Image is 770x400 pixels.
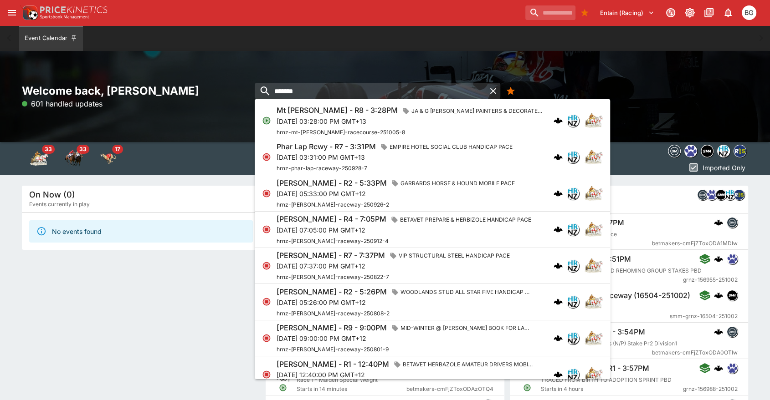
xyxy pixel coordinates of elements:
[566,368,579,380] div: hrnz
[554,334,563,343] img: logo-cerberus.svg
[99,149,118,167] img: greyhound_racing
[567,151,579,163] img: hrnz.png
[666,142,748,160] div: Event type filters
[652,348,738,357] span: betmakers-cmFjZToxODA0OTIw
[399,360,538,369] span: BETAVET HERBAZOLE AMATEUR DRIVERS MOBILE PACE
[566,187,579,199] div: hrnz
[52,223,102,240] div: No events found
[595,5,660,20] button: Select Tenant
[541,385,683,394] span: Starts in 4 hours
[77,145,89,154] span: 33
[714,291,723,300] div: cerberus
[554,225,563,234] img: logo-cerberus.svg
[714,364,723,373] div: cerberus
[541,340,677,347] span: Da'[PERSON_NAME] Meats (N/P) Stake Pr2 Division1
[567,332,579,344] img: hrnz.png
[554,152,563,162] img: logo-cerberus.svg
[297,385,406,394] span: Starts in 14 minutes
[22,142,126,175] div: Event type filters
[567,296,579,308] img: hrnz.png
[742,5,756,20] div: Ben Grimstone
[714,254,723,263] img: logo-cerberus.svg
[541,218,624,228] h6: Tamworth - R1 - 3:47PM
[567,260,579,272] img: hrnz.png
[685,145,697,157] img: grnz.png
[541,364,649,373] h6: [PERSON_NAME] - R1 - 3:57PM
[277,214,386,224] h6: [PERSON_NAME] - R4 - 7:05PM
[714,327,723,336] img: logo-cerberus.svg
[727,327,737,337] img: betmakers.png
[277,128,405,135] span: hrnz-mt-[PERSON_NAME]-racecourse-251005-8
[734,190,744,200] img: racingandsports.jpeg
[727,218,737,228] img: betmakers.png
[407,385,494,394] span: betmakers-cmFjZToxODAzOTQ4
[554,152,563,162] div: cerberus
[585,111,603,130] img: harness_racing.png
[279,384,287,392] svg: Open
[668,145,680,157] img: betmakers.png
[277,298,535,307] p: [DATE] 05:26:00 PM GMT+12
[685,160,748,175] button: Imported Only
[277,152,516,162] p: [DATE] 03:31:00 PM GMT+13
[29,200,90,209] span: Events currently in play
[701,5,717,21] button: Documentation
[262,370,271,379] svg: Closed
[567,368,579,380] img: hrnz.png
[727,363,737,373] img: grnz.png
[541,267,702,274] span: MAY HOUNDS GREYHOUND REHOMING GROUP STAKES PBD
[714,364,723,373] img: logo-cerberus.svg
[714,327,723,336] div: cerberus
[277,273,389,280] span: hrnz-[PERSON_NAME]-raceway-250822-7
[277,225,535,234] p: [DATE] 07:05:00 PM GMT+12
[277,323,387,333] h6: [PERSON_NAME] - R9 - 9:00PM
[566,295,579,308] div: hrnz
[585,257,603,275] img: harness_racing.png
[4,5,20,21] button: open drawer
[503,83,519,99] button: Bookmarks
[720,5,736,21] button: Notifications
[277,310,390,317] span: hrnz-[PERSON_NAME]-raceway-250808-2
[262,152,271,162] svg: Closed
[255,83,487,99] input: search
[541,275,683,284] span: Starts in 4 hours
[698,190,708,200] img: betmakers.png
[739,3,759,23] button: Ben Grimstone
[727,326,738,337] div: betmakers
[566,259,579,272] div: hrnz
[262,188,271,197] svg: Closed
[577,5,592,20] button: Bookmarks
[718,145,729,157] img: hrnz.png
[397,179,518,188] span: GARRARDS HORSE & HOUND MOBILE PACE
[277,370,538,380] p: [DATE] 12:40:00 PM GMT+12
[734,145,746,157] div: racingandsports
[277,359,389,369] h6: [PERSON_NAME] - R1 - 12:40PM
[112,145,123,154] span: 17
[715,189,726,200] div: samemeetingmulti
[734,145,746,157] img: racingandsports.jpeg
[277,106,398,115] h6: Mt [PERSON_NAME] - R8 - 3:28PM
[716,190,726,200] img: samemeetingmulti.png
[262,225,271,234] svg: Closed
[566,151,579,163] div: hrnz
[682,5,698,21] button: Toggle light/dark mode
[727,217,738,228] div: betmakers
[277,334,535,343] p: [DATE] 09:00:00 PM GMT+12
[554,116,563,125] div: cerberus
[554,297,563,306] img: logo-cerberus.svg
[701,145,714,157] div: samemeetingmulti
[554,370,563,379] div: cerberus
[541,254,631,264] h6: Cambridge - R12 - 3:51PM
[714,254,723,263] div: cerberus
[408,106,546,115] span: JA & G [PERSON_NAME] PAINTERS & DECORATERS HCP PACE
[714,218,723,227] div: cerberus
[567,223,579,235] img: hrnz.png
[684,145,697,157] div: grnz
[567,187,579,199] img: hrnz.png
[541,376,672,383] span: TRACED FROM BIRTH TO ADOPTION SPRINT PBD
[734,189,744,200] div: racingandsports
[554,297,563,306] div: cerberus
[277,287,387,296] h6: [PERSON_NAME] - R2 - 5:26PM
[541,327,645,337] h6: Mount Gambier - R2 - 3:54PM
[40,6,108,13] img: PriceKinetics
[554,334,563,343] div: cerberus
